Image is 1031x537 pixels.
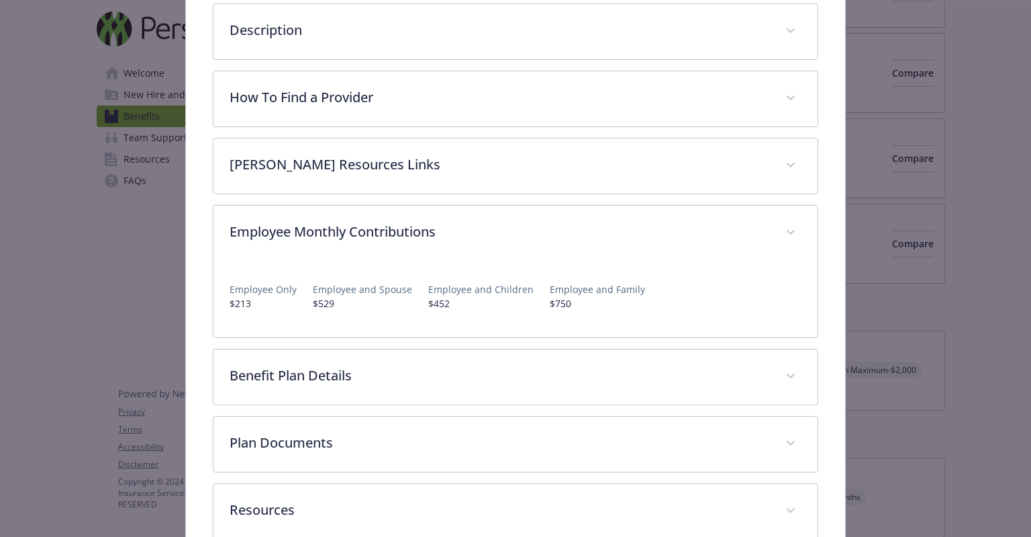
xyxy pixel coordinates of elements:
p: Employee Only [230,282,297,296]
p: $213 [230,296,297,311]
div: Plan Documents [213,417,817,472]
div: Benefit Plan Details [213,349,817,405]
div: Employee Monthly Contributions [213,206,817,261]
p: Description [230,20,769,40]
p: Plan Documents [230,433,769,453]
p: Benefit Plan Details [230,366,769,386]
p: Employee and Children [428,282,534,296]
p: $529 [313,296,412,311]
p: How To Find a Provider [230,87,769,108]
p: Employee and Spouse [313,282,412,296]
p: $452 [428,296,534,311]
div: [PERSON_NAME] Resources Links [213,138,817,194]
div: How To Find a Provider [213,71,817,126]
div: Employee Monthly Contributions [213,261,817,337]
div: Description [213,4,817,59]
p: Employee and Family [550,282,645,296]
p: Resources [230,500,769,520]
p: [PERSON_NAME] Resources Links [230,155,769,175]
p: $750 [550,296,645,311]
p: Employee Monthly Contributions [230,222,769,242]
